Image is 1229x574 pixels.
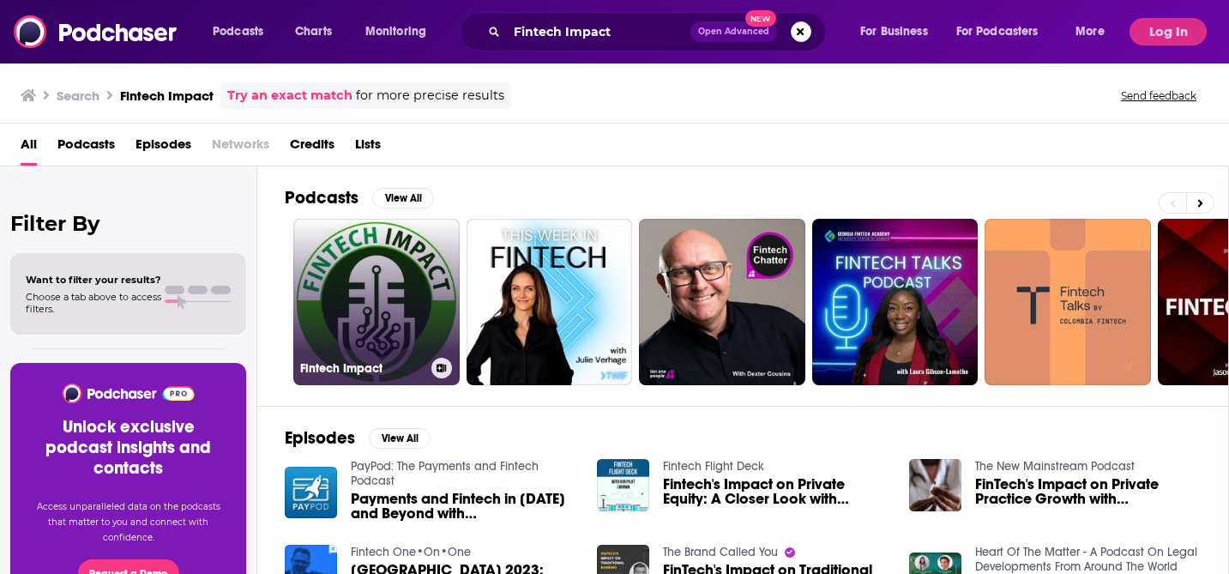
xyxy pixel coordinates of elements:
[1130,18,1207,45] button: Log In
[353,18,449,45] button: open menu
[698,27,769,36] span: Open Advanced
[356,86,504,106] span: for more precise results
[745,10,776,27] span: New
[14,15,178,48] img: Podchaser - Follow, Share and Rate Podcasts
[975,477,1201,506] a: FinTech's Impact on Private Practice Growth with Mario Amaro
[848,18,949,45] button: open menu
[212,130,269,166] span: Networks
[351,492,576,521] a: Payments and Fintech in 2020 and Beyond with Jason Pereira of Fintech Impact: Ep 84
[351,545,471,559] a: Fintech One•On•One
[476,12,842,51] div: Search podcasts, credits, & more...
[285,427,431,449] a: EpisodesView All
[663,477,889,506] a: Fintech's Impact on Private Equity: A Closer Look with Chiara Bondesan
[663,477,889,506] span: Fintech's Impact on Private Equity: A Closer Look with [PERSON_NAME]
[285,187,358,208] h2: Podcasts
[61,384,196,403] img: Podchaser - Follow, Share and Rate Podcasts
[284,18,342,45] a: Charts
[355,130,381,166] a: Lists
[945,18,1063,45] button: open menu
[290,130,334,166] a: Credits
[227,86,352,106] a: Try an exact match
[300,361,425,376] h3: Fintech Impact
[201,18,286,45] button: open menu
[136,130,191,166] a: Episodes
[285,187,434,208] a: PodcastsView All
[57,88,99,104] h3: Search
[365,20,426,44] span: Monitoring
[975,459,1135,474] a: The New Mainstream Podcast
[285,427,355,449] h2: Episodes
[597,459,649,511] img: Fintech's Impact on Private Equity: A Closer Look with Chiara Bondesan
[1063,18,1126,45] button: open menu
[690,21,777,42] button: Open AdvancedNew
[26,274,161,286] span: Want to filter your results?
[975,477,1201,506] span: FinTech's Impact on Private Practice Growth with [PERSON_NAME]
[10,211,246,236] h2: Filter By
[213,20,263,44] span: Podcasts
[1116,88,1202,103] button: Send feedback
[369,428,431,449] button: View All
[293,219,460,385] a: Fintech Impact
[295,20,332,44] span: Charts
[120,88,214,104] h3: Fintech Impact
[31,499,226,546] p: Access unparalleled data on the podcasts that matter to you and connect with confidence.
[663,459,764,474] a: Fintech Flight Deck
[26,291,161,315] span: Choose a tab above to access filters.
[372,188,434,208] button: View All
[860,20,928,44] span: For Business
[351,459,539,488] a: PayPod: The Payments and Fintech Podcast
[285,467,337,519] img: Payments and Fintech in 2020 and Beyond with Jason Pereira of Fintech Impact: Ep 84
[956,20,1039,44] span: For Podcasters
[57,130,115,166] a: Podcasts
[351,492,576,521] span: Payments and Fintech in [DATE] and Beyond with [PERSON_NAME] of Fintech Impact: Ep 84
[21,130,37,166] a: All
[909,459,961,511] img: FinTech's Impact on Private Practice Growth with Mario Amaro
[1075,20,1105,44] span: More
[975,545,1197,574] a: Heart Of The Matter - A Podcast On Legal Developments From Around The World
[663,545,778,559] a: The Brand Called You
[31,417,226,479] h3: Unlock exclusive podcast insights and contacts
[507,18,690,45] input: Search podcasts, credits, & more...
